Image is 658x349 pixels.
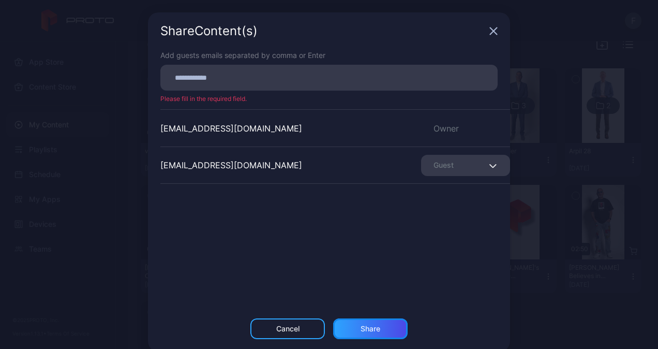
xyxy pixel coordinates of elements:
div: Please fill in the required field. [148,95,510,103]
button: Share [333,318,408,339]
button: Guest [421,155,510,176]
button: Cancel [250,318,325,339]
div: Owner [421,122,510,135]
div: [EMAIL_ADDRESS][DOMAIN_NAME] [160,122,302,135]
div: [EMAIL_ADDRESS][DOMAIN_NAME] [160,159,302,171]
div: Add guests emails separated by comma or Enter [160,50,498,61]
div: Cancel [276,325,300,333]
div: Share Content (s) [160,25,485,37]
